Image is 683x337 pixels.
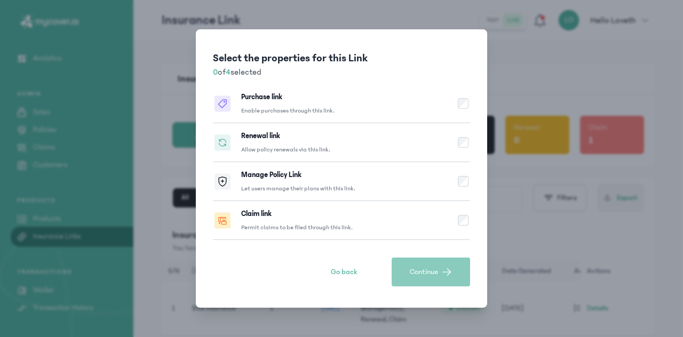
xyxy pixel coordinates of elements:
span: Continue [410,267,438,277]
h3: Claim link [241,208,272,219]
button: Go back [305,258,383,286]
h3: Renewal link [241,131,280,141]
p: Allow policy renewals via this link. [241,146,330,154]
button: Manage Policy LinkLet users manage their plans with this link. [213,162,470,201]
button: Purchase linkEnable purchases through this link. [213,84,470,123]
h3: Purchase link [241,92,282,102]
p: of selected [213,66,470,78]
h2: Select the properties for this Link [213,51,470,66]
button: Renewal linkAllow policy renewals via this link. [213,123,470,162]
button: Claim linkPermit claims to be filed through this link. [213,201,470,240]
span: 0 [213,67,218,77]
p: Permit claims to be filed through this link. [241,223,353,232]
button: Continue [392,258,470,286]
span: Go back [331,267,357,277]
h3: Manage Policy Link [241,170,301,180]
p: Let users manage their plans with this link. [241,184,355,193]
p: Enable purchases through this link. [241,107,335,115]
span: 4 [226,67,231,77]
